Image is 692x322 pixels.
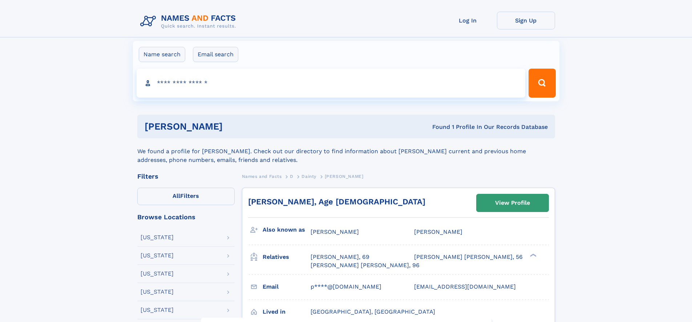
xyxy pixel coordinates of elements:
[137,12,242,31] img: Logo Names and Facts
[193,47,238,62] label: Email search
[137,69,526,98] input: search input
[311,308,435,315] span: [GEOGRAPHIC_DATA], [GEOGRAPHIC_DATA]
[248,197,425,206] a: [PERSON_NAME], Age [DEMOGRAPHIC_DATA]
[495,195,530,211] div: View Profile
[263,306,311,318] h3: Lived in
[173,192,180,199] span: All
[139,47,185,62] label: Name search
[141,307,174,313] div: [US_STATE]
[325,174,364,179] span: [PERSON_NAME]
[414,228,462,235] span: [PERSON_NAME]
[263,251,311,263] h3: Relatives
[439,12,497,29] a: Log In
[137,188,235,205] label: Filters
[529,69,555,98] button: Search Button
[528,253,537,258] div: ❯
[477,194,549,212] a: View Profile
[137,214,235,220] div: Browse Locations
[302,174,316,179] span: Dainty
[311,261,420,269] a: [PERSON_NAME] [PERSON_NAME], 96
[414,253,523,261] a: [PERSON_NAME] [PERSON_NAME], 56
[141,271,174,277] div: [US_STATE]
[311,228,359,235] span: [PERSON_NAME]
[290,172,294,181] a: D
[497,12,555,29] a: Sign Up
[141,253,174,258] div: [US_STATE]
[141,235,174,240] div: [US_STATE]
[263,281,311,293] h3: Email
[311,253,369,261] a: [PERSON_NAME], 69
[137,173,235,180] div: Filters
[263,224,311,236] h3: Also known as
[242,172,282,181] a: Names and Facts
[414,283,516,290] span: [EMAIL_ADDRESS][DOMAIN_NAME]
[302,172,316,181] a: Dainty
[137,138,555,164] div: We found a profile for [PERSON_NAME]. Check out our directory to find information about [PERSON_N...
[290,174,294,179] span: D
[145,122,328,131] h1: [PERSON_NAME]
[141,289,174,295] div: [US_STATE]
[327,123,548,131] div: Found 1 Profile In Our Records Database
